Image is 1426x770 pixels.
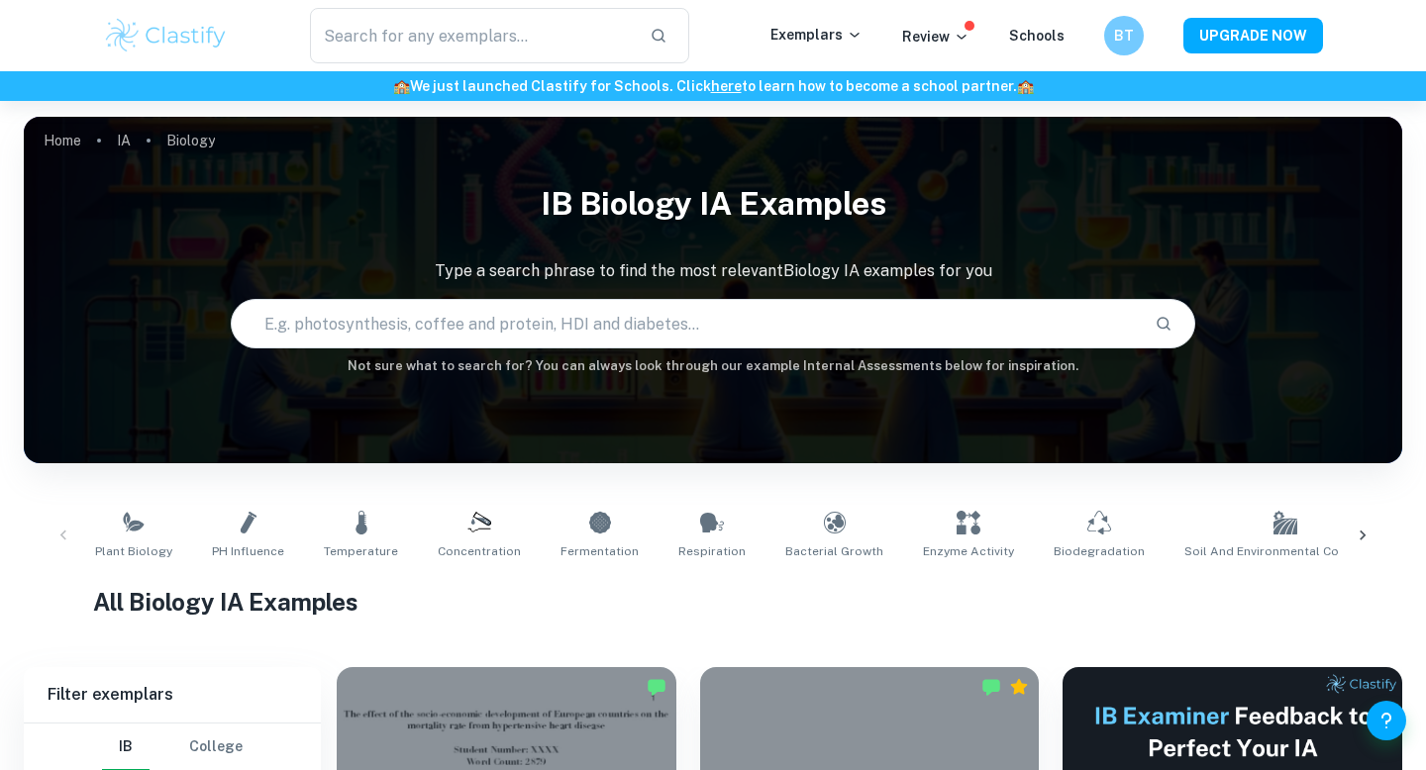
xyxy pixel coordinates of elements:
span: Biodegradation [1054,542,1145,560]
a: IA [117,127,131,154]
h6: We just launched Clastify for Schools. Click to learn how to become a school partner. [4,75,1422,97]
h6: Not sure what to search for? You can always look through our example Internal Assessments below f... [24,356,1402,376]
button: Search [1147,307,1180,340]
p: Exemplars [770,24,863,46]
span: Bacterial Growth [785,542,883,560]
p: Type a search phrase to find the most relevant Biology IA examples for you [24,259,1402,283]
span: Enzyme Activity [923,542,1014,560]
h1: All Biology IA Examples [93,584,1334,620]
input: Search for any exemplars... [310,8,634,63]
a: here [711,78,742,94]
span: 🏫 [393,78,410,94]
h1: IB Biology IA examples [24,172,1402,236]
h6: Filter exemplars [24,667,321,722]
button: BT [1104,16,1144,55]
span: 🏫 [1017,78,1034,94]
h6: BT [1113,25,1136,47]
img: Marked [647,677,666,697]
span: Plant Biology [95,542,172,560]
div: Premium [1009,677,1029,697]
button: Help and Feedback [1367,701,1406,740]
input: E.g. photosynthesis, coffee and protein, HDI and diabetes... [232,296,1139,351]
a: Schools [1009,28,1065,44]
a: Home [44,127,81,154]
button: UPGRADE NOW [1183,18,1323,53]
span: Fermentation [560,542,639,560]
img: Marked [981,677,1001,697]
p: Review [902,26,969,48]
span: Respiration [678,542,746,560]
span: Soil and Environmental Conditions [1184,542,1386,560]
span: Temperature [324,542,398,560]
img: Clastify logo [103,16,229,55]
p: Biology [166,130,215,151]
span: Concentration [438,542,521,560]
span: pH Influence [212,542,284,560]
